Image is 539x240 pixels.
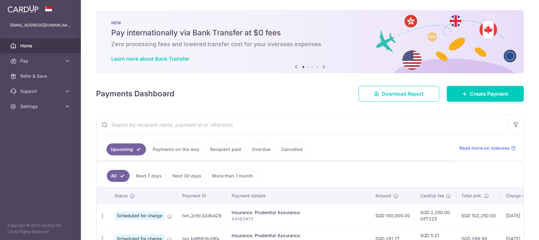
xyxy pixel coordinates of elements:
td: SGD 102,250.00 [456,204,501,227]
span: CardUp fee [420,193,444,199]
span: Download Report [382,90,424,98]
h5: Pay internationally via Bank Transfer at $0 fees [111,28,509,38]
a: Payments on the way [148,143,203,155]
span: Total amt. [461,193,482,199]
th: Payment ID [177,188,227,204]
span: Scheduled for charge [114,211,165,220]
div: Insurance. Prudential Assurance [232,209,365,216]
img: Bank transfer banner [96,10,524,73]
p: NEW [111,20,509,25]
img: CardUp [8,5,39,13]
span: Pay [20,58,62,64]
span: Support [20,88,62,94]
p: [EMAIL_ADDRESS][DOMAIN_NAME] [10,22,71,28]
a: More than 1 month [208,170,257,182]
td: txn_2c9c32db429 [177,204,227,227]
span: Amount [375,193,391,199]
a: Read more on statuses [459,145,516,151]
h6: Zero processing fees and lowered transfer cost for your overseas expenses [111,40,509,48]
span: Settings [20,103,62,110]
a: Cancelled [277,143,307,155]
span: Status [114,193,128,199]
td: SGD 100,000.00 [370,204,415,227]
div: Insurance. Prudential Assurance [232,232,365,239]
span: Home [20,43,62,49]
a: Create Payment [447,86,524,102]
span: Charge date [506,193,532,199]
th: Payment details [227,188,370,204]
input: Search by recipient name, payment id or reference [96,115,508,135]
a: All [107,170,130,182]
a: Upcoming [106,143,146,155]
span: Refer & Save [20,73,62,79]
span: Read more on statuses [459,145,510,151]
a: Next 30 days [168,170,205,182]
p: A4163473 [232,216,365,222]
span: Create Payment [470,90,508,98]
td: SGD 2,250.00 OFF225 [415,204,456,227]
a: Download Report [359,86,439,102]
a: Next 7 days [132,170,166,182]
a: Overdue [248,143,275,155]
a: Recipient paid [206,143,245,155]
a: Learn more about Bank Transfer [111,56,189,62]
h4: Payments Dashboard [96,88,174,99]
